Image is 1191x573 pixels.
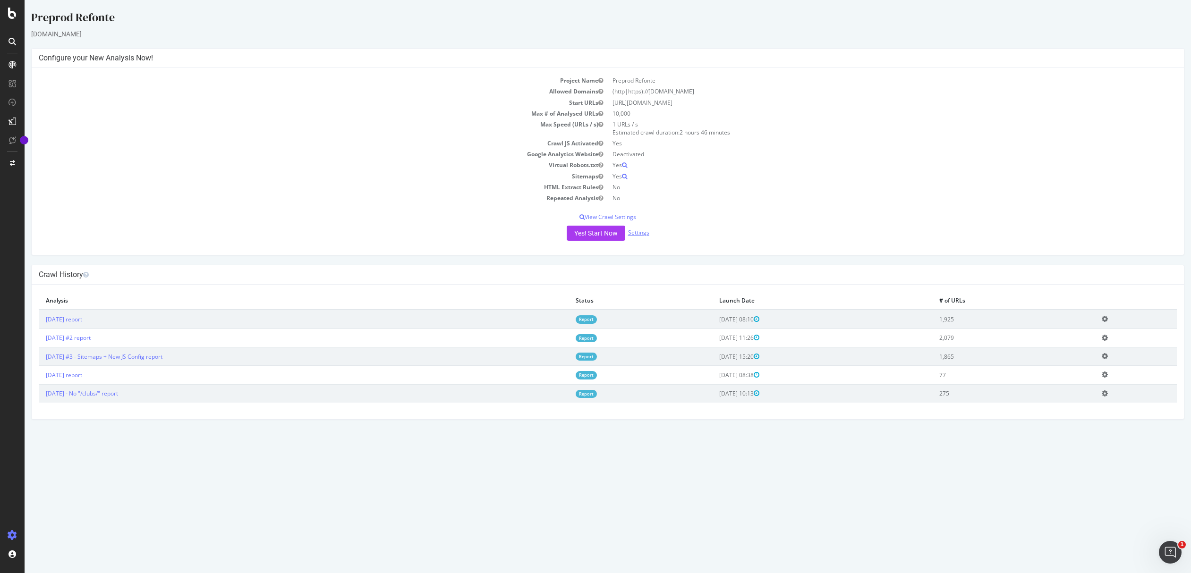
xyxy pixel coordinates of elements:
iframe: Intercom live chat [1159,541,1182,564]
td: 77 [908,366,1070,384]
span: [DATE] 15:20 [695,353,735,361]
h4: Crawl History [14,270,1152,279]
td: Project Name [14,75,583,86]
td: Yes [583,160,1152,170]
td: No [583,193,1152,203]
td: 275 [908,384,1070,403]
td: Virtual Robots.txt [14,160,583,170]
td: Allowed Domains [14,86,583,97]
a: Report [551,390,572,398]
div: Preprod Refonte [7,9,1160,29]
td: Start URLs [14,97,583,108]
a: [DATE] report [21,315,58,323]
a: Settings [604,228,625,236]
button: Yes! Start Now [542,226,601,241]
a: Report [551,371,572,379]
td: 2,079 [908,329,1070,347]
td: Max Speed (URLs / s) [14,119,583,138]
th: Status [544,292,688,310]
td: 1,925 [908,310,1070,329]
span: 1 [1178,541,1186,548]
td: Preprod Refonte [583,75,1152,86]
td: Yes [583,138,1152,149]
span: 2 hours 46 minutes [655,128,706,136]
h4: Configure your New Analysis Now! [14,53,1152,63]
th: Analysis [14,292,544,310]
td: Crawl JS Activated [14,138,583,149]
td: (http|https)://[DOMAIN_NAME] [583,86,1152,97]
th: Launch Date [688,292,908,310]
div: [DOMAIN_NAME] [7,29,1160,39]
td: [URL][DOMAIN_NAME] [583,97,1152,108]
td: 10,000 [583,108,1152,119]
td: Yes [583,171,1152,182]
span: [DATE] 08:38 [695,371,735,379]
td: Max # of Analysed URLs [14,108,583,119]
a: [DATE] - No "/clubs/" report [21,389,94,397]
span: [DATE] 10:13 [695,389,735,397]
a: [DATE] #3 - Sitemaps + New JS Config report [21,353,138,361]
td: Google Analytics Website [14,149,583,160]
a: [DATE] #2 report [21,334,66,342]
td: No [583,182,1152,193]
a: Report [551,334,572,342]
p: View Crawl Settings [14,213,1152,221]
td: Repeated Analysis [14,193,583,203]
td: 1 URLs / s Estimated crawl duration: [583,119,1152,138]
th: # of URLs [908,292,1070,310]
a: Report [551,353,572,361]
td: Sitemaps [14,171,583,182]
td: 1,865 [908,347,1070,365]
td: HTML Extract Rules [14,182,583,193]
span: [DATE] 08:10 [695,315,735,323]
span: [DATE] 11:26 [695,334,735,342]
a: Report [551,315,572,323]
a: [DATE] report [21,371,58,379]
td: Deactivated [583,149,1152,160]
div: Tooltip anchor [20,136,28,144]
